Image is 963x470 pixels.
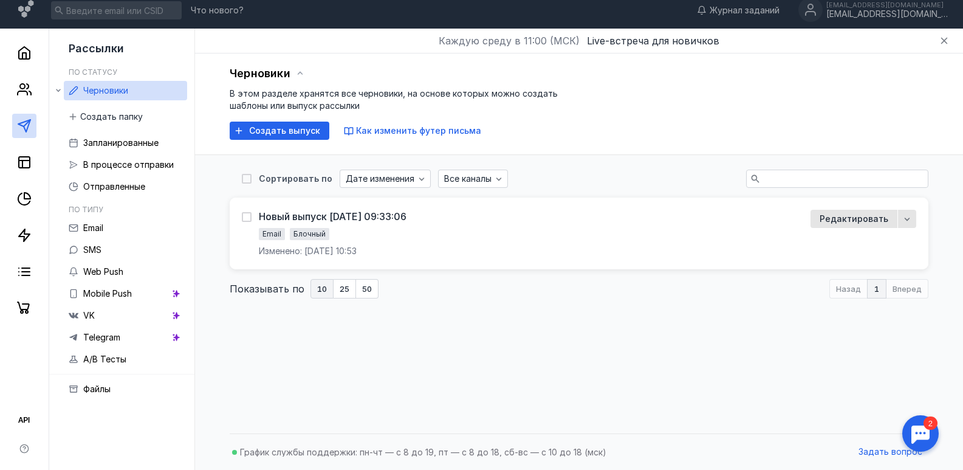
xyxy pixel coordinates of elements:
span: В процессе отправки [83,159,174,170]
a: A/B Тесты [64,350,187,369]
div: Новый выпуск [DATE] 09:33:06 [259,210,406,223]
button: Дате изменения [340,170,431,188]
a: Отправленные [64,177,187,196]
span: Дате изменения [346,174,414,184]
span: График службы поддержки: пн-чт — с 8 до 19, пт — с 8 до 18, сб-вс — с 10 до 18 (мск) [240,447,606,457]
span: Как изменить футер письма [356,125,481,136]
a: Файлы [64,379,187,399]
div: Изменено: [DATE] 10:53 [259,245,357,257]
span: Mobile Push [83,288,132,299]
button: Редактировать [810,210,897,228]
span: Email [83,223,103,233]
span: A/B Тесты [83,354,126,364]
span: Черновики [83,85,128,95]
span: 25 [340,285,349,293]
div: [EMAIL_ADDRESS][DOMAIN_NAME] [826,9,948,19]
span: Запланированные [83,137,159,148]
button: Создать папку [64,108,149,126]
span: Создать папку [80,112,143,122]
button: Создать выпуск [230,122,329,140]
span: VK [83,310,95,320]
span: Создать выпуск [249,126,320,136]
a: Новый выпуск [DATE] 09:33:06 [259,210,406,223]
span: Все каналы [444,174,492,184]
span: Файлы [83,384,111,394]
a: VK [64,306,187,325]
span: Рассылки [69,42,124,55]
button: Задать вопрос [852,443,928,461]
span: SMS [83,244,101,255]
a: Запланированные [64,133,187,153]
h5: По статусу [69,67,117,77]
button: 50 [356,279,379,299]
a: SMS [64,240,187,260]
span: В этом разделе хранятся все черновики, на основе которых можно создать шаблоны или выпуск рассылки [230,88,558,111]
button: 10 [310,279,334,299]
a: Черновики [64,81,187,100]
span: Показывать по [230,282,304,296]
a: Журнал заданий [691,4,786,16]
div: Сортировать по [259,175,332,183]
span: Live-встреча для новичков [587,35,719,47]
span: Редактировать [820,213,888,225]
span: Каждую среду в 11:00 (МСК) [439,33,580,48]
span: 10 [317,285,327,293]
button: 25 [334,279,356,299]
span: Задать вопрос [858,447,922,457]
button: Live-встреча для новичков [587,33,719,48]
span: Черновики [230,67,290,80]
button: Все каналы [438,170,508,188]
a: Email [64,218,187,238]
button: Как изменить футер письма [344,125,481,137]
a: Web Push [64,262,187,282]
span: Отправленные [83,181,145,192]
input: Введите email или CSID [51,1,182,19]
span: Web Push [83,266,123,277]
a: В процессе отправки [64,155,187,175]
a: Mobile Push [64,284,187,303]
span: Блочный [293,229,326,238]
span: 50 [362,285,372,293]
span: Email [262,229,281,238]
div: [EMAIL_ADDRESS][DOMAIN_NAME] [826,1,948,9]
span: Telegram [83,332,120,342]
span: Что нового? [191,6,244,15]
div: 2 [27,7,41,21]
h5: По типу [69,205,103,214]
a: Telegram [64,328,187,347]
span: Журнал заданий [710,4,780,16]
a: Что нового? [185,6,250,15]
